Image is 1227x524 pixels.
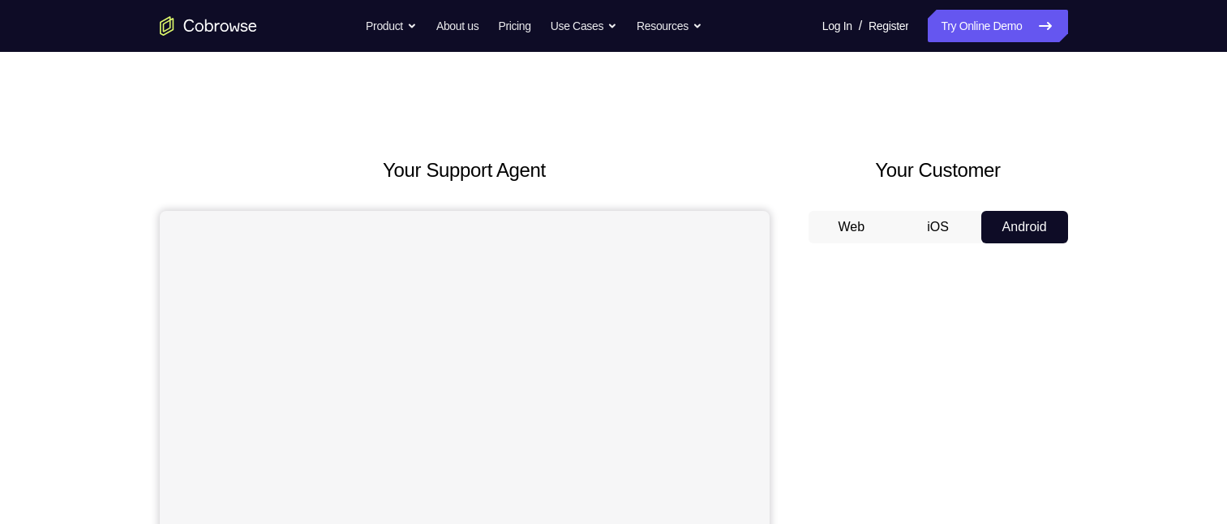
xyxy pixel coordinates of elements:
a: Log In [822,10,852,42]
a: Try Online Demo [928,10,1067,42]
button: Web [809,211,895,243]
a: About us [436,10,478,42]
h2: Your Support Agent [160,156,770,185]
button: Product [366,10,417,42]
button: Use Cases [551,10,617,42]
h2: Your Customer [809,156,1068,185]
a: Go to the home page [160,16,257,36]
button: iOS [895,211,981,243]
a: Pricing [498,10,530,42]
span: / [859,16,862,36]
button: Resources [637,10,702,42]
button: Android [981,211,1068,243]
a: Register [869,10,908,42]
